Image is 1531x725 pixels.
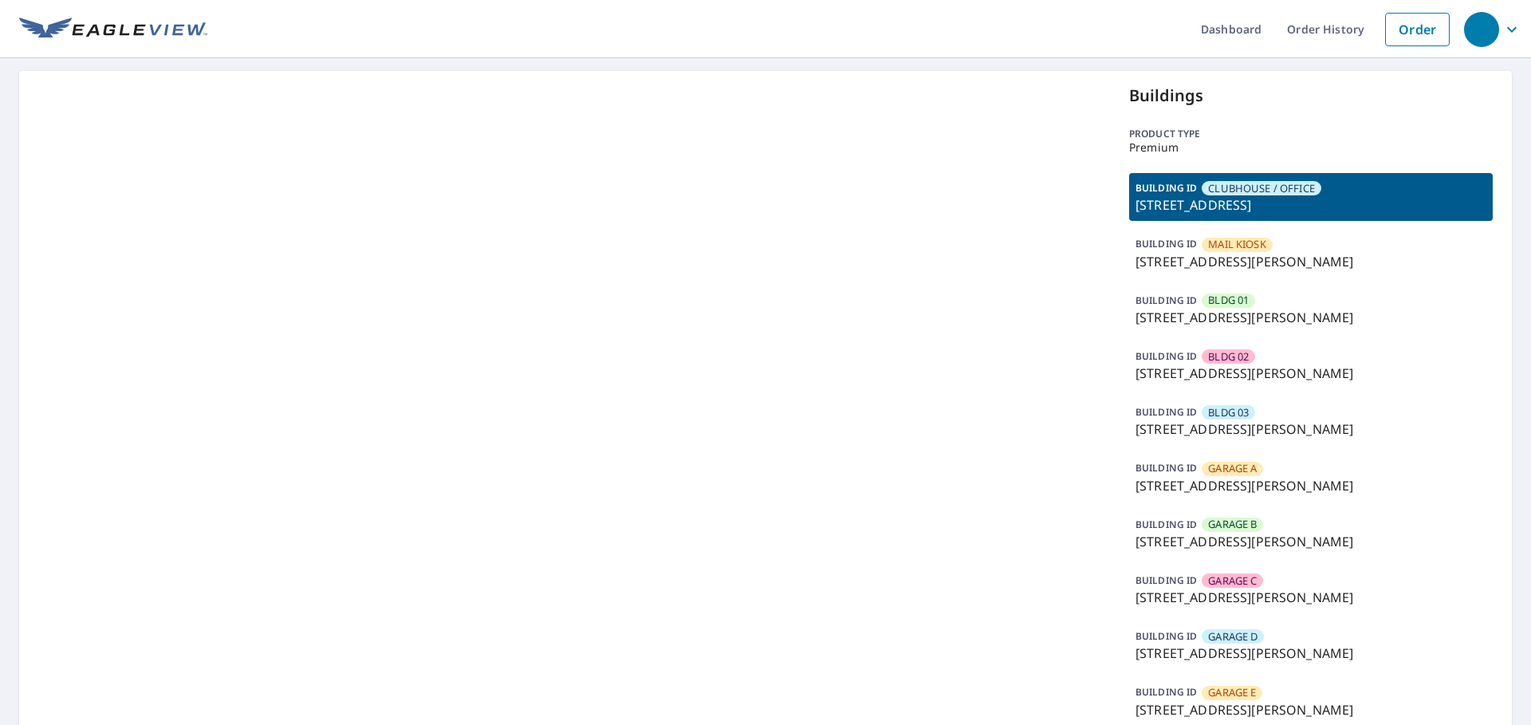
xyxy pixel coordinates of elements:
[1208,405,1249,420] span: BLDG 03
[1135,573,1197,587] p: BUILDING ID
[1208,293,1249,308] span: BLDG 01
[1129,84,1493,108] p: Buildings
[1135,308,1486,327] p: [STREET_ADDRESS][PERSON_NAME]
[1385,13,1450,46] a: Order
[1208,461,1257,476] span: GARAGE A
[1135,420,1486,439] p: [STREET_ADDRESS][PERSON_NAME]
[1135,252,1486,271] p: [STREET_ADDRESS][PERSON_NAME]
[1135,629,1197,643] p: BUILDING ID
[1135,700,1486,719] p: [STREET_ADDRESS][PERSON_NAME]
[1135,685,1197,699] p: BUILDING ID
[1208,237,1266,252] span: MAIL KIOSK
[1208,181,1315,196] span: CLUBHOUSE / OFFICE
[1135,588,1486,607] p: [STREET_ADDRESS][PERSON_NAME]
[19,18,207,41] img: EV Logo
[1208,685,1256,700] span: GARAGE E
[1135,181,1197,195] p: BUILDING ID
[1129,141,1493,154] p: Premium
[1135,349,1197,363] p: BUILDING ID
[1135,532,1486,551] p: [STREET_ADDRESS][PERSON_NAME]
[1208,517,1257,532] span: GARAGE B
[1135,644,1486,663] p: [STREET_ADDRESS][PERSON_NAME]
[1135,237,1197,250] p: BUILDING ID
[1135,518,1197,531] p: BUILDING ID
[1135,461,1197,475] p: BUILDING ID
[1208,629,1257,644] span: GARAGE D
[1135,405,1197,419] p: BUILDING ID
[1135,364,1486,383] p: [STREET_ADDRESS][PERSON_NAME]
[1208,573,1257,589] span: GARAGE C
[1208,349,1249,364] span: BLDG 02
[1135,195,1486,215] p: [STREET_ADDRESS]
[1129,127,1493,141] p: Product type
[1135,476,1486,495] p: [STREET_ADDRESS][PERSON_NAME]
[1135,294,1197,307] p: BUILDING ID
